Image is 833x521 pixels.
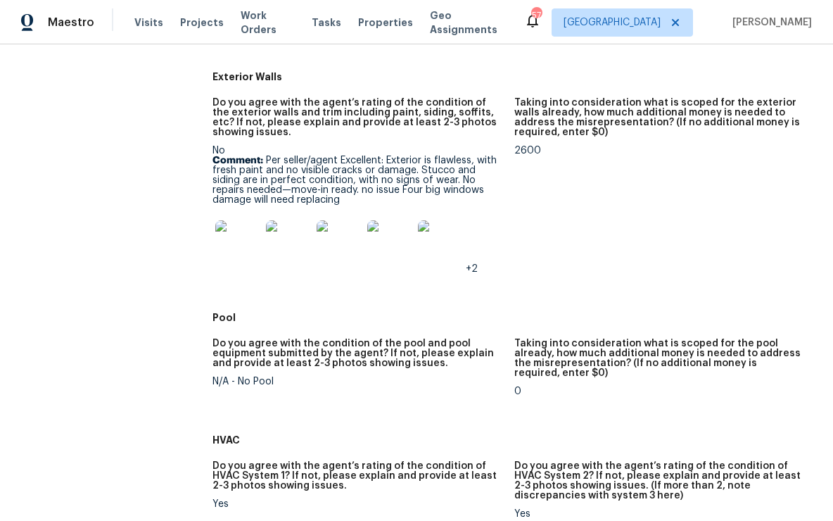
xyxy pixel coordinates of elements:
[312,18,341,27] span: Tasks
[212,156,503,205] p: Per seller/agent Excellent: Exterior is flawless, with fresh paint and no visible cracks or damag...
[212,98,503,137] h5: Do you agree with the agent’s rating of the condition of the exterior walls and trim including pa...
[212,156,263,165] b: Comment:
[514,461,805,501] h5: Do you agree with the agent’s rating of the condition of HVAC System 2? If not, please explain an...
[180,15,224,30] span: Projects
[212,433,816,447] h5: HVAC
[212,499,503,509] div: Yes
[358,15,413,30] span: Properties
[212,377,503,387] div: N/A - No Pool
[514,509,805,519] div: Yes
[212,146,503,274] div: No
[241,8,295,37] span: Work Orders
[134,15,163,30] span: Visits
[212,339,503,368] h5: Do you agree with the condition of the pool and pool equipment submitted by the agent? If not, pl...
[514,146,805,156] div: 2600
[466,264,478,274] span: +2
[514,98,805,137] h5: Taking into consideration what is scoped for the exterior walls already, how much additional mone...
[564,15,661,30] span: [GEOGRAPHIC_DATA]
[212,70,816,84] h5: Exterior Walls
[514,339,805,378] h5: Taking into consideration what is scoped for the pool already, how much additional money is neede...
[514,387,805,396] div: 0
[48,15,94,30] span: Maestro
[727,15,812,30] span: [PERSON_NAME]
[212,461,503,491] h5: Do you agree with the agent’s rating of the condition of HVAC System 1? If not, please explain an...
[212,310,816,325] h5: Pool
[531,8,541,23] div: 57
[430,8,507,37] span: Geo Assignments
